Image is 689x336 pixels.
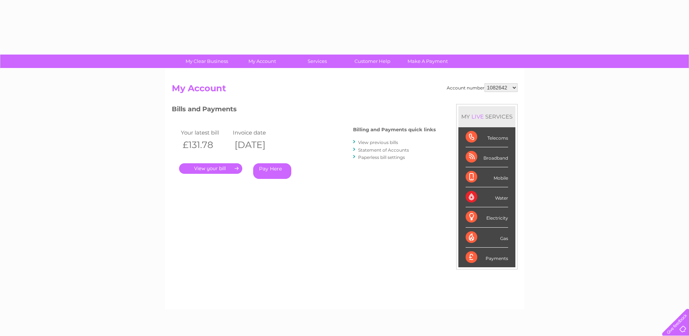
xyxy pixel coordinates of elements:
[253,163,291,179] a: Pay Here
[231,137,283,152] th: [DATE]
[179,137,231,152] th: £131.78
[232,55,292,68] a: My Account
[343,55,402,68] a: Customer Help
[179,163,242,174] a: .
[466,248,508,267] div: Payments
[177,55,237,68] a: My Clear Business
[172,83,518,97] h2: My Account
[287,55,347,68] a: Services
[179,128,231,137] td: Your latest bill
[470,113,485,120] div: LIVE
[398,55,458,68] a: Make A Payment
[358,140,398,145] a: View previous bills
[358,155,405,160] a: Paperless bill settings
[466,167,508,187] div: Mobile
[466,207,508,227] div: Electricity
[466,187,508,207] div: Water
[466,147,508,167] div: Broadband
[458,106,515,127] div: MY SERVICES
[447,83,518,92] div: Account number
[466,228,508,248] div: Gas
[466,127,508,147] div: Telecoms
[231,128,283,137] td: Invoice date
[358,147,409,153] a: Statement of Accounts
[353,127,436,132] h4: Billing and Payments quick links
[172,104,436,117] h3: Bills and Payments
